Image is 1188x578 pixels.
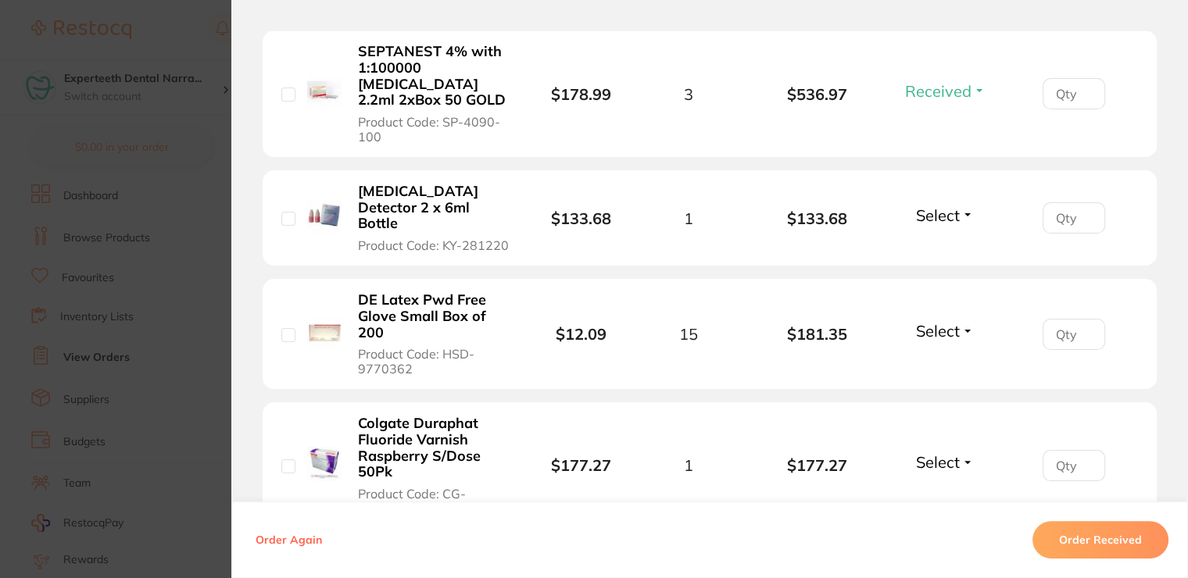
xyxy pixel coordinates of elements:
[353,291,515,376] button: DE Latex Pwd Free Glove Small Box of 200 Product Code: HSD-9770362
[684,209,693,227] span: 1
[353,415,515,516] button: Colgate Duraphat Fluoride Varnish Raspberry S/Dose 50Pk Product Code: CG-61044411
[916,321,960,341] span: Select
[551,84,611,104] b: $178.99
[551,209,611,228] b: $133.68
[353,183,515,253] button: [MEDICAL_DATA] Detector 2 x 6ml Bottle Product Code: KY-281220
[358,347,510,376] span: Product Code: HSD-9770362
[556,324,607,344] b: $12.09
[684,456,693,474] span: 1
[358,44,510,109] b: SEPTANEST 4% with 1:100000 [MEDICAL_DATA] 2.2ml 2xBox 50 GOLD
[307,447,342,481] img: Colgate Duraphat Fluoride Varnish Raspberry S/Dose 50Pk
[679,325,698,343] span: 15
[358,115,510,144] span: Product Code: SP-4090-100
[1043,202,1105,234] input: Qty
[307,199,342,234] img: Caries Detector 2 x 6ml Bottle
[911,205,979,225] button: Select
[753,85,881,103] b: $536.97
[753,456,881,474] b: $177.27
[1043,319,1105,350] input: Qty
[753,209,881,227] b: $133.68
[905,81,972,101] span: Received
[684,85,693,103] span: 3
[307,75,342,109] img: SEPTANEST 4% with 1:100000 adrenalin 2.2ml 2xBox 50 GOLD
[358,184,510,232] b: [MEDICAL_DATA] Detector 2 x 6ml Bottle
[911,321,979,341] button: Select
[353,43,515,144] button: SEPTANEST 4% with 1:100000 [MEDICAL_DATA] 2.2ml 2xBox 50 GOLD Product Code: SP-4090-100
[307,316,342,350] img: DE Latex Pwd Free Glove Small Box of 200
[358,292,510,341] b: DE Latex Pwd Free Glove Small Box of 200
[916,205,960,225] span: Select
[358,238,509,252] span: Product Code: KY-281220
[1032,521,1168,558] button: Order Received
[251,533,327,547] button: Order Again
[916,452,960,472] span: Select
[911,452,979,472] button: Select
[753,325,881,343] b: $181.35
[358,487,510,516] span: Product Code: CG-61044411
[1043,78,1105,109] input: Qty
[551,455,611,475] b: $177.27
[358,416,510,480] b: Colgate Duraphat Fluoride Varnish Raspberry S/Dose 50Pk
[900,81,990,101] button: Received
[1043,450,1105,481] input: Qty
